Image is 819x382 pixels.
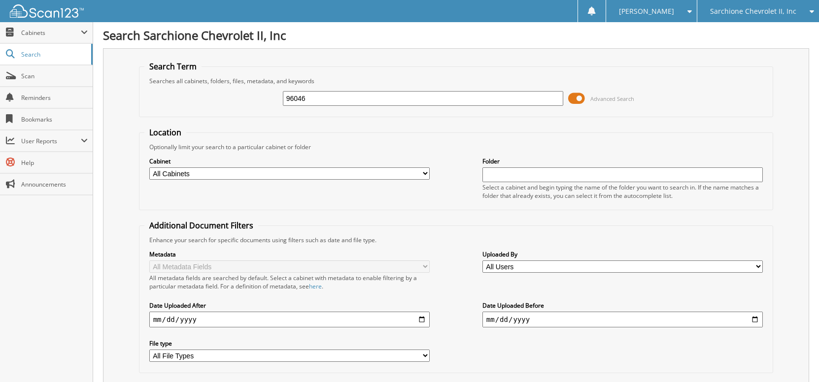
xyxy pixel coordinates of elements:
[144,236,768,244] div: Enhance your search for specific documents using filters such as date and file type.
[149,301,430,310] label: Date Uploaded After
[144,77,768,85] div: Searches all cabinets, folders, files, metadata, and keywords
[482,183,763,200] div: Select a cabinet and begin typing the name of the folder you want to search in. If the name match...
[309,282,322,290] a: here
[21,115,88,124] span: Bookmarks
[710,8,796,14] span: Sarchione Chevrolet II, Inc
[21,180,88,189] span: Announcements
[149,312,430,327] input: start
[21,72,88,80] span: Scan
[619,8,674,14] span: [PERSON_NAME]
[21,94,88,102] span: Reminders
[590,95,634,102] span: Advanced Search
[149,339,430,348] label: File type
[144,127,186,138] legend: Location
[482,250,763,258] label: Uploaded By
[149,250,430,258] label: Metadata
[103,27,809,43] h1: Search Sarchione Chevrolet II, Inc
[21,137,81,145] span: User Reports
[482,312,763,327] input: end
[144,220,258,231] legend: Additional Document Filters
[149,157,430,165] label: Cabinet
[482,301,763,310] label: Date Uploaded Before
[144,143,768,151] div: Optionally limit your search to a particular cabinet or folder
[21,29,81,37] span: Cabinets
[21,159,88,167] span: Help
[10,4,84,18] img: scan123-logo-white.svg
[144,61,202,72] legend: Search Term
[149,274,430,290] div: All metadata fields are searched by default. Select a cabinet with metadata to enable filtering b...
[21,50,86,59] span: Search
[482,157,763,165] label: Folder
